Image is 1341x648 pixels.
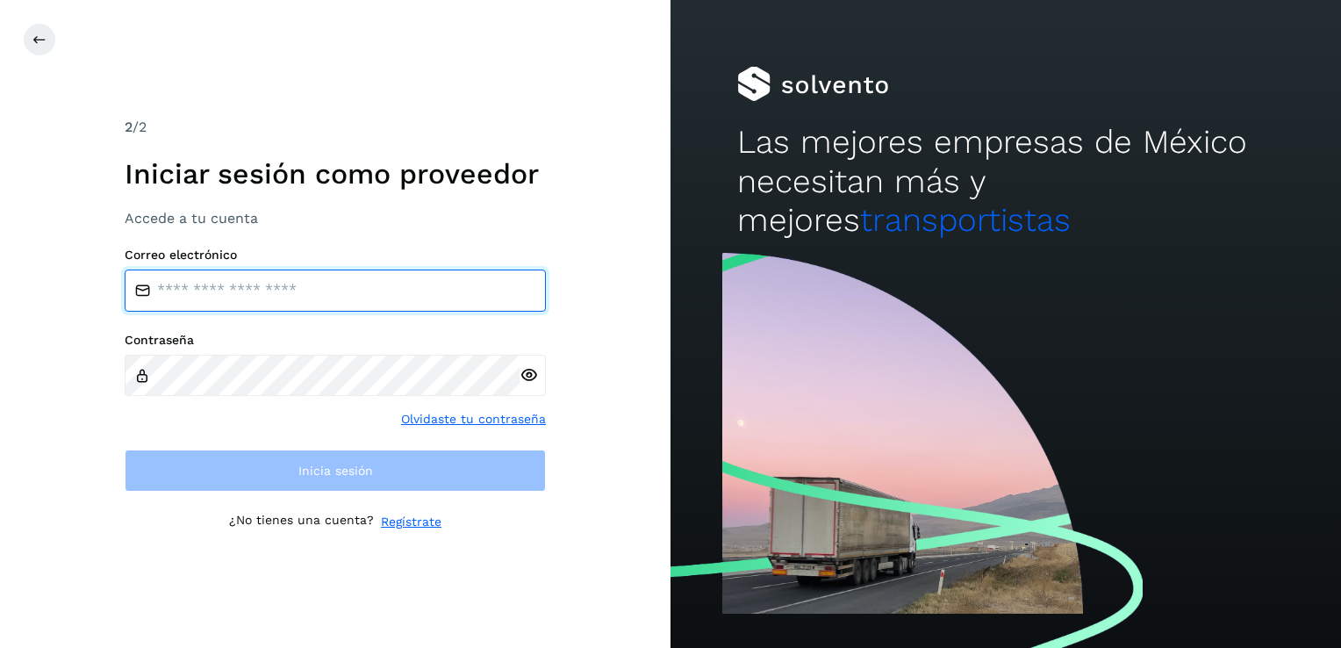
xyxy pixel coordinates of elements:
[125,210,546,227] h3: Accede a tu cuenta
[125,248,546,263] label: Correo electrónico
[125,450,546,492] button: Inicia sesión
[125,157,546,191] h1: Iniciar sesión como proveedor
[860,201,1071,239] span: transportistas
[125,119,133,135] span: 2
[229,513,374,531] p: ¿No tienes una cuenta?
[737,123,1273,240] h2: Las mejores empresas de México necesitan más y mejores
[125,117,546,138] div: /2
[381,513,441,531] a: Regístrate
[401,410,546,428] a: Olvidaste tu contraseña
[125,333,546,348] label: Contraseña
[298,464,373,477] span: Inicia sesión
